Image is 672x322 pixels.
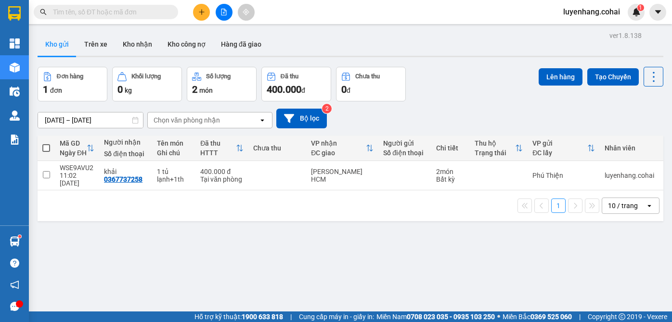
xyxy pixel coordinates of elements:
[160,33,213,56] button: Kho công nợ
[528,136,600,161] th: Toggle SortBy
[50,87,62,94] span: đơn
[299,311,374,322] span: Cung cấp máy in - giấy in:
[261,67,331,101] button: Đã thu400.000đ
[276,109,327,128] button: Bộ lọc
[355,73,380,80] div: Chưa thu
[376,311,495,322] span: Miền Nam
[383,139,426,147] div: Người gửi
[38,33,77,56] button: Kho gửi
[654,8,662,16] span: caret-down
[112,67,182,101] button: Khối lượng0kg
[587,68,639,86] button: Tạo Chuyến
[290,311,292,322] span: |
[131,73,161,80] div: Khối lượng
[187,67,257,101] button: Số lượng2món
[341,84,347,95] span: 0
[220,9,227,15] span: file-add
[40,9,47,15] span: search
[104,150,147,158] div: Số điện thoại
[632,8,641,16] img: icon-new-feature
[311,149,366,157] div: ĐC giao
[267,84,301,95] span: 400.000
[10,111,20,121] img: warehouse-icon
[200,139,236,147] div: Đã thu
[38,112,143,128] input: Select a date range.
[306,136,378,161] th: Toggle SortBy
[301,87,305,94] span: đ
[311,139,366,147] div: VP nhận
[436,175,465,183] div: Bất kỳ
[60,172,94,187] div: 11:02 [DATE]
[57,73,83,80] div: Đơn hàng
[311,168,374,183] div: [PERSON_NAME] HCM
[649,4,666,21] button: caret-down
[200,168,244,175] div: 400.000 đ
[194,311,283,322] span: Hỗ trợ kỹ thuật:
[60,149,87,157] div: Ngày ĐH
[193,4,210,21] button: plus
[646,202,653,210] svg: open
[199,87,213,94] span: món
[10,135,20,145] img: solution-icon
[281,73,298,80] div: Đã thu
[539,68,582,86] button: Lên hàng
[154,115,220,125] div: Chọn văn phòng nhận
[253,144,301,152] div: Chưa thu
[556,6,628,18] span: luyenhang.cohai
[200,149,236,157] div: HTTT
[115,33,160,56] button: Kho nhận
[38,67,107,101] button: Đơn hàng1đơn
[436,168,465,175] div: 2 món
[10,38,20,49] img: dashboard-icon
[77,33,115,56] button: Trên xe
[104,138,147,146] div: Người nhận
[195,136,248,161] th: Toggle SortBy
[639,4,642,11] span: 1
[551,198,566,213] button: 1
[258,116,266,124] svg: open
[637,4,644,11] sup: 1
[53,7,167,17] input: Tìm tên, số ĐT hoặc mã đơn
[18,235,21,238] sup: 1
[10,62,20,73] img: warehouse-icon
[60,164,94,172] div: WSE9AVU2
[407,313,495,321] strong: 0708 023 035 - 0935 103 250
[609,30,642,41] div: ver 1.8.138
[213,33,269,56] button: Hàng đã giao
[532,149,587,157] div: ĐC lấy
[530,313,572,321] strong: 0369 525 060
[532,139,587,147] div: VP gửi
[579,311,581,322] span: |
[157,149,191,157] div: Ghi chú
[503,311,572,322] span: Miền Bắc
[497,315,500,319] span: ⚪️
[10,236,20,247] img: warehouse-icon
[475,149,515,157] div: Trạng thái
[10,259,19,268] span: question-circle
[322,104,332,113] sup: 2
[10,87,20,97] img: warehouse-icon
[192,84,197,95] span: 2
[198,9,205,15] span: plus
[125,87,132,94] span: kg
[475,139,515,147] div: Thu hộ
[60,139,87,147] div: Mã GD
[157,168,191,183] div: 1 tủ lạnh+1th
[243,9,249,15] span: aim
[157,139,191,147] div: Tên món
[10,280,19,289] span: notification
[117,84,123,95] span: 0
[336,67,406,101] button: Chưa thu0đ
[104,175,142,183] div: 0367737258
[608,201,638,211] div: 10 / trang
[43,84,48,95] span: 1
[605,144,654,152] div: Nhân viên
[216,4,233,21] button: file-add
[55,136,99,161] th: Toggle SortBy
[383,149,426,157] div: Số điện thoại
[605,172,654,179] div: luyenhang.cohai
[10,302,19,311] span: message
[619,313,625,320] span: copyright
[206,73,231,80] div: Số lượng
[242,313,283,321] strong: 1900 633 818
